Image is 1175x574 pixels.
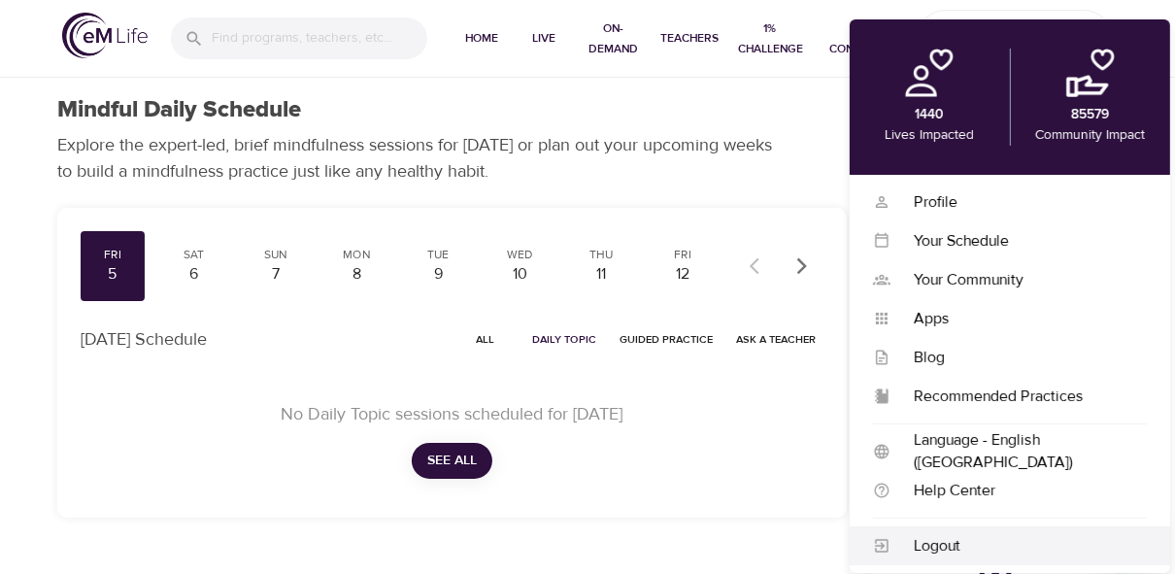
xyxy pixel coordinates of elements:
[734,18,807,59] span: 1% Challenge
[104,401,800,427] p: No Daily Topic sessions scheduled for [DATE]
[890,308,1147,330] div: Apps
[412,443,492,479] button: See All
[583,18,645,59] span: On-Demand
[532,330,596,349] span: Daily Topic
[57,96,301,124] h1: Mindful Daily Schedule
[520,28,567,49] span: Live
[495,247,544,263] div: Wed
[577,247,625,263] div: Thu
[658,247,707,263] div: Fri
[660,28,719,49] span: Teachers
[81,326,207,353] p: [DATE] Schedule
[212,17,427,59] input: Find programs, teachers, etc...
[1035,125,1145,146] p: Community Impact
[524,324,604,355] button: Daily Topic
[736,330,816,349] span: Ask a Teacher
[495,263,544,286] div: 10
[915,105,944,125] p: 1440
[454,324,517,355] button: All
[905,49,954,97] img: personal.png
[88,247,137,263] div: Fri
[890,347,1147,369] div: Blog
[415,263,463,286] div: 9
[890,230,1147,253] div: Your Schedule
[728,324,823,355] button: Ask a Teacher
[890,480,1147,502] div: Help Center
[890,535,1147,557] div: Logout
[170,247,218,263] div: Sat
[620,330,713,349] span: Guided Practice
[427,449,477,473] span: See All
[333,263,382,286] div: 8
[890,191,1147,214] div: Profile
[57,132,786,185] p: Explore the expert-led, brief mindfulness sessions for [DATE] or plan out your upcoming weeks to ...
[415,247,463,263] div: Tue
[333,247,382,263] div: Mon
[62,13,148,58] img: logo
[252,247,300,263] div: Sun
[822,18,909,59] span: The Connection
[462,330,509,349] span: All
[658,263,707,286] div: 12
[170,263,218,286] div: 6
[577,263,625,286] div: 11
[885,125,974,146] p: Lives Impacted
[890,386,1147,408] div: Recommended Practices
[252,263,300,286] div: 7
[612,324,721,355] button: Guided Practice
[88,263,137,286] div: 5
[890,269,1147,291] div: Your Community
[1066,49,1115,97] img: community.png
[890,429,1147,474] div: Language - English ([GEOGRAPHIC_DATA])
[458,28,505,49] span: Home
[1071,105,1109,125] p: 85579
